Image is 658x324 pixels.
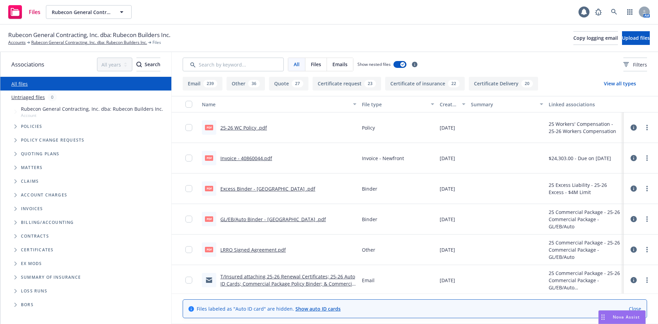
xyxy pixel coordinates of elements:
[205,247,213,252] span: pdf
[21,112,163,118] span: Account
[220,185,315,192] a: Excess Binder - [GEOGRAPHIC_DATA] .pdf
[185,124,192,131] input: Toggle Row Selected
[21,248,53,252] span: Certificates
[471,101,536,108] div: Summary
[205,186,213,191] span: pdf
[362,155,404,162] span: Invoice - Newfront
[440,246,455,253] span: [DATE]
[203,80,217,87] div: 239
[21,138,84,142] span: Policy change requests
[643,276,651,284] a: more
[469,77,538,91] button: Certificate Delivery
[269,77,308,91] button: Quote
[573,35,618,41] span: Copy logging email
[357,61,391,67] span: Show nested files
[623,61,647,68] span: Filters
[292,80,303,87] div: 27
[364,80,376,87] div: 23
[573,31,618,45] button: Copy logging email
[202,101,349,108] div: Name
[643,215,651,223] a: more
[521,80,533,87] div: 20
[629,305,641,312] a: Close
[11,94,45,101] a: Untriaged files
[549,239,621,261] div: 25 Commercial Package - 25-26 Commercial Package - GL/EB/Auto
[248,80,260,87] div: 36
[440,185,455,192] span: [DATE]
[448,80,460,87] div: 22
[313,77,381,91] button: Certificate request
[607,5,621,19] a: Search
[220,216,326,223] a: GL/EB/Auto Binder - [GEOGRAPHIC_DATA] .pdf
[549,269,621,291] div: 25 Commercial Package - 25-26 Commercial Package - GL/EB/Auto
[11,60,44,69] span: Associations
[8,31,170,39] span: Rubecon General Contracting, Inc. dba: Rubecon Builders Inc.
[11,81,28,87] a: All files
[185,185,192,192] input: Toggle Row Selected
[362,101,427,108] div: File type
[21,275,81,279] span: Summary of insurance
[385,77,465,91] button: Certificate of insurance
[185,101,192,108] input: Select all
[136,62,142,67] svg: Search
[362,246,375,253] span: Other
[440,155,455,162] span: [DATE]
[5,2,43,22] a: Files
[220,247,286,253] a: LRRO Signed Agreement.pdf
[185,155,192,161] input: Toggle Row Selected
[46,5,132,19] button: Rubecon General Contracting, Inc. dba: Rubecon Builders Inc.
[197,305,341,312] span: Files labeled as "Auto ID card" are hidden.
[205,125,213,130] span: pdf
[153,39,161,46] span: Files
[643,154,651,162] a: more
[185,277,192,284] input: Toggle Row Selected
[362,124,375,131] span: Policy
[549,101,621,108] div: Linked associations
[294,61,300,68] span: All
[185,246,192,253] input: Toggle Row Selected
[183,77,222,91] button: Email
[31,39,147,46] a: Rubecon General Contracting, Inc. dba: Rubecon Builders Inc.
[440,277,455,284] span: [DATE]
[0,216,171,312] div: Folder Tree Example
[205,216,213,221] span: pdf
[362,185,377,192] span: Binder
[183,58,284,71] input: Search by keyword...
[622,35,650,41] span: Upload files
[220,124,267,131] a: 25-26 WC Policy .pdf
[549,120,621,135] div: 25 Workers' Compensation - 25-26 Workers Compensation
[52,9,111,16] span: Rubecon General Contracting, Inc. dba: Rubecon Builders Inc.
[21,207,43,211] span: Invoices
[220,273,356,294] a: T/Insured attaching 25-26 Renewal Certificates; 25-26 Auto ID Cards; Commercial Package Policy Bi...
[220,155,272,161] a: Invoice - 40860044.pdf
[362,216,377,223] span: Binder
[593,77,647,91] button: View all types
[623,58,647,71] button: Filters
[205,155,213,160] span: pdf
[549,155,611,162] div: $24,303.00 - Due on [DATE]
[311,61,321,68] span: Files
[21,303,34,307] span: BORs
[21,262,42,266] span: Ex Mods
[227,77,265,91] button: Other
[549,208,621,230] div: 25 Commercial Package - 25-26 Commercial Package - GL/EB/Auto
[546,96,624,112] button: Linked associations
[622,31,650,45] button: Upload files
[199,96,359,112] button: Name
[440,124,455,131] span: [DATE]
[549,181,621,196] div: 25 Excess Liability - 25-26 Excess - $4M Limit
[437,96,468,112] button: Created on
[21,152,60,156] span: Quoting plans
[613,314,640,320] span: Nova Assist
[599,311,607,324] div: Drag to move
[643,123,651,132] a: more
[598,310,646,324] button: Nova Assist
[440,216,455,223] span: [DATE]
[332,61,348,68] span: Emails
[440,101,458,108] div: Created on
[21,105,163,112] span: Rubecon General Contracting, Inc. dba: Rubecon Builders Inc.
[21,193,67,197] span: Account charges
[136,58,160,71] div: Search
[48,93,57,101] div: 0
[185,216,192,223] input: Toggle Row Selected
